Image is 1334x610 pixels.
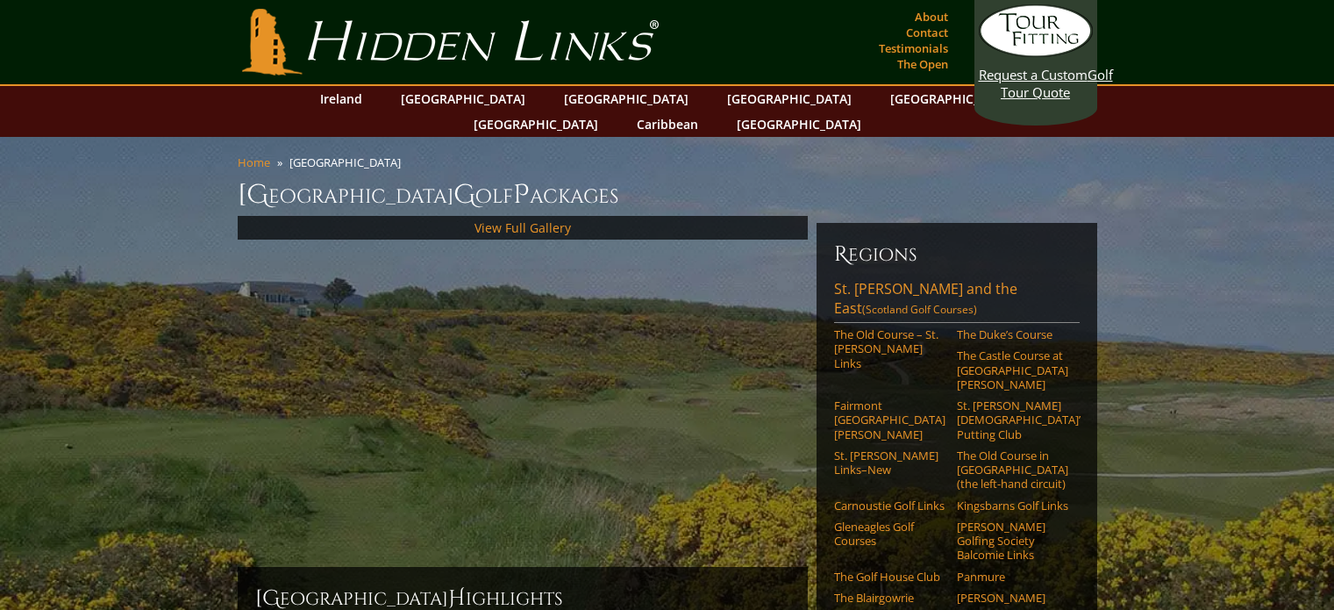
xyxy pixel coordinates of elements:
a: Request a CustomGolf Tour Quote [979,4,1093,101]
a: St. [PERSON_NAME] Links–New [834,449,945,477]
span: Request a Custom [979,66,1088,83]
a: The Golf House Club [834,570,945,584]
span: P [513,177,530,212]
a: [PERSON_NAME] [957,591,1068,605]
a: [GEOGRAPHIC_DATA] [881,86,1024,111]
a: [GEOGRAPHIC_DATA] [728,111,870,137]
a: [GEOGRAPHIC_DATA] [555,86,697,111]
a: St. [PERSON_NAME] [DEMOGRAPHIC_DATA]’ Putting Club [957,398,1068,441]
h6: Regions [834,240,1080,269]
a: [GEOGRAPHIC_DATA] [465,111,607,137]
a: View Full Gallery [474,219,571,236]
a: Caribbean [628,111,707,137]
a: The Old Course in [GEOGRAPHIC_DATA] (the left-hand circuit) [957,449,1068,492]
a: Fairmont [GEOGRAPHIC_DATA][PERSON_NAME] [834,398,945,441]
a: Panmure [957,570,1068,584]
a: Gleneagles Golf Courses [834,520,945,549]
a: [PERSON_NAME] Golfing Society Balcomie Links [957,520,1068,563]
a: Ireland [311,86,371,111]
a: The Blairgowrie [834,591,945,605]
a: Testimonials [874,36,952,61]
li: [GEOGRAPHIC_DATA] [289,154,408,170]
a: The Duke’s Course [957,327,1068,341]
a: The Old Course – St. [PERSON_NAME] Links [834,327,945,370]
span: G [453,177,475,212]
a: Contact [902,20,952,45]
span: (Scotland Golf Courses) [862,302,977,317]
a: Carnoustie Golf Links [834,499,945,513]
a: The Castle Course at [GEOGRAPHIC_DATA][PERSON_NAME] [957,348,1068,391]
h1: [GEOGRAPHIC_DATA] olf ackages [238,177,1097,212]
a: The Open [893,52,952,76]
a: About [910,4,952,29]
a: St. [PERSON_NAME] and the East(Scotland Golf Courses) [834,279,1080,323]
a: [GEOGRAPHIC_DATA] [718,86,860,111]
a: Home [238,154,270,170]
a: Kingsbarns Golf Links [957,499,1068,513]
a: [GEOGRAPHIC_DATA] [392,86,534,111]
